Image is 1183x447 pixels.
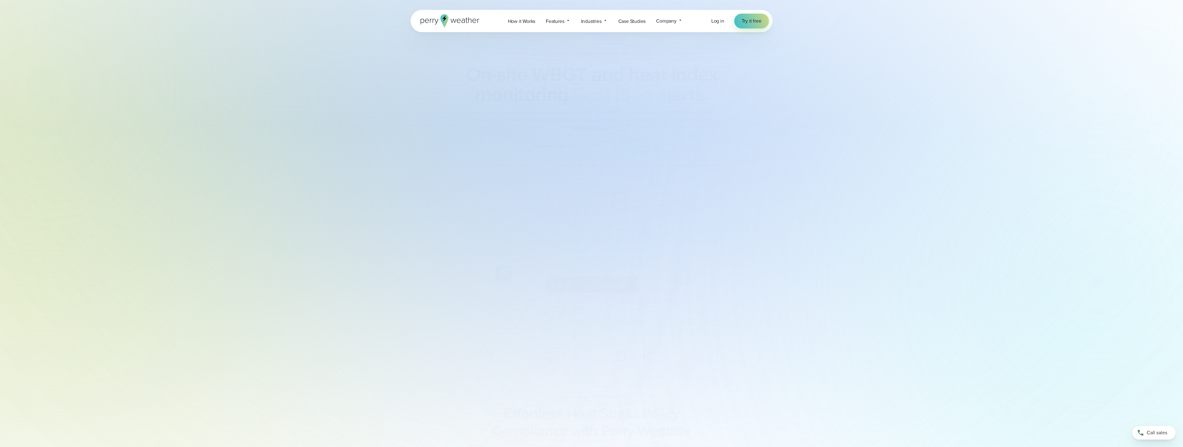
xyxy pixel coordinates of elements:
[546,18,564,25] span: Features
[711,17,724,24] span: Log in
[581,18,602,25] span: Industries
[656,17,677,25] span: Company
[742,17,761,25] span: Try it free
[503,15,541,28] a: How it Works
[1147,429,1167,436] span: Call sales
[1132,426,1176,440] a: Call sales
[613,15,651,28] a: Case Studies
[734,14,769,28] a: Try it free
[508,18,536,25] span: How it Works
[711,17,724,25] a: Log in
[618,18,646,25] span: Case Studies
